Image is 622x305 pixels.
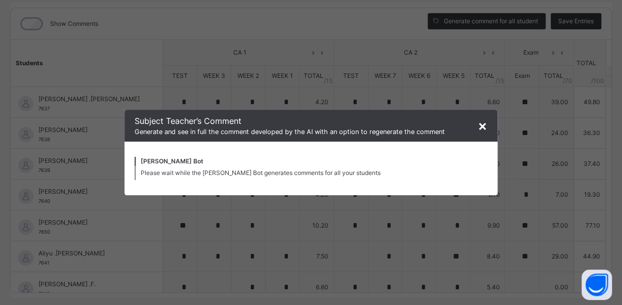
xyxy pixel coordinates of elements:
span: Generate and see in full the comment developed by the AI with an option to regenerate the comment [135,127,487,137]
span: Please wait while the [PERSON_NAME] Bot generates comments for all your students [141,169,381,177]
button: Open asap [582,270,612,300]
span: [PERSON_NAME] Bot [141,157,203,165]
span: × [478,117,487,134]
span: Subject Teacher’s Comment [135,115,487,127]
